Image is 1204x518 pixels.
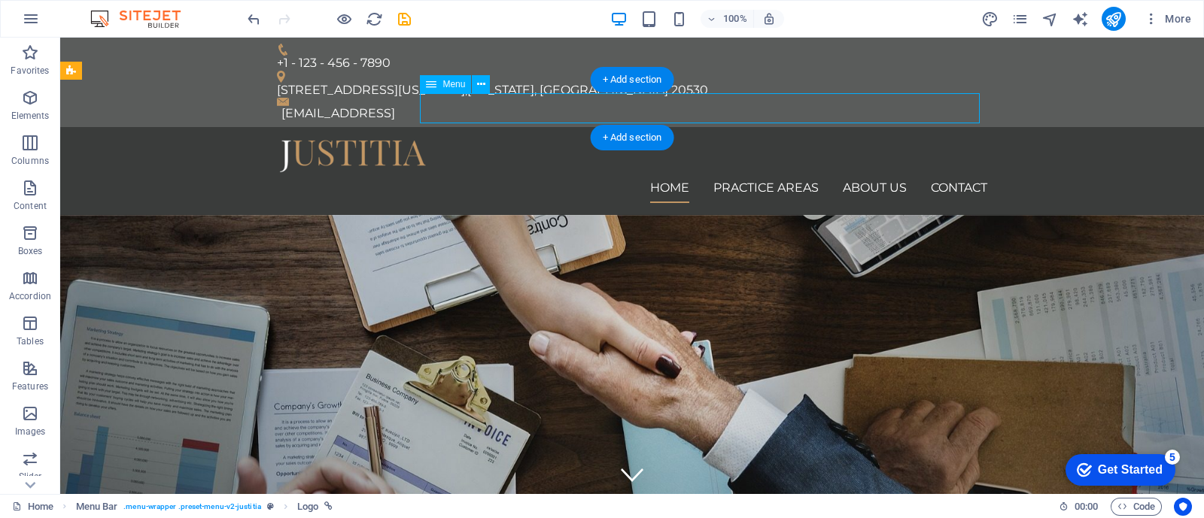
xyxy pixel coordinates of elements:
[1105,11,1122,28] i: Publish
[395,10,413,28] button: save
[12,498,53,516] a: Click to cancel selection. Double-click to open Pages
[1102,7,1126,31] button: publish
[591,67,674,92] div: + Add section
[87,10,199,28] img: Editor Logo
[15,426,46,438] p: Images
[365,10,383,28] button: reload
[324,502,333,510] i: This element is linked
[11,155,49,167] p: Columns
[1111,498,1162,516] button: Code
[1072,10,1090,28] button: text_generator
[591,125,674,150] div: + Add section
[1072,11,1089,28] i: AI Writer
[723,10,747,28] h6: 100%
[1138,7,1197,31] button: More
[366,11,383,28] i: Reload page
[297,498,318,516] span: Click to select. Double-click to edit
[1085,501,1087,512] span: :
[396,11,413,28] i: Save (Ctrl+S)
[1011,10,1029,28] button: pages
[17,335,44,347] p: Tables
[76,498,333,516] nav: breadcrumb
[1144,11,1191,26] span: More
[14,200,47,212] p: Content
[1041,11,1059,28] i: Navigator
[442,80,465,89] span: Menu
[111,3,126,18] div: 5
[1174,498,1192,516] button: Usercentrics
[701,10,754,28] button: 100%
[76,498,118,516] span: Click to select. Double-click to edit
[44,17,109,30] div: Get Started
[11,110,50,122] p: Elements
[981,11,999,28] i: Design (Ctrl+Alt+Y)
[12,8,122,39] div: Get Started 5 items remaining, 0% complete
[245,11,263,28] i: Undo: Edit headline (Ctrl+Z)
[1041,10,1060,28] button: navigator
[18,245,43,257] p: Boxes
[762,12,776,26] i: On resize automatically adjust zoom level to fit chosen device.
[335,10,353,28] button: Click here to leave preview mode and continue editing
[267,502,274,510] i: This element is a customizable preset
[1011,11,1029,28] i: Pages (Ctrl+Alt+S)
[19,471,42,483] p: Slider
[9,290,51,302] p: Accordion
[245,10,263,28] button: undo
[11,65,49,77] p: Favorites
[123,498,261,516] span: . menu-wrapper .preset-menu-v2-justitia
[12,380,48,392] p: Features
[1059,498,1099,516] h6: Session time
[981,10,999,28] button: design
[1075,498,1098,516] span: 00 00
[1117,498,1155,516] span: Code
